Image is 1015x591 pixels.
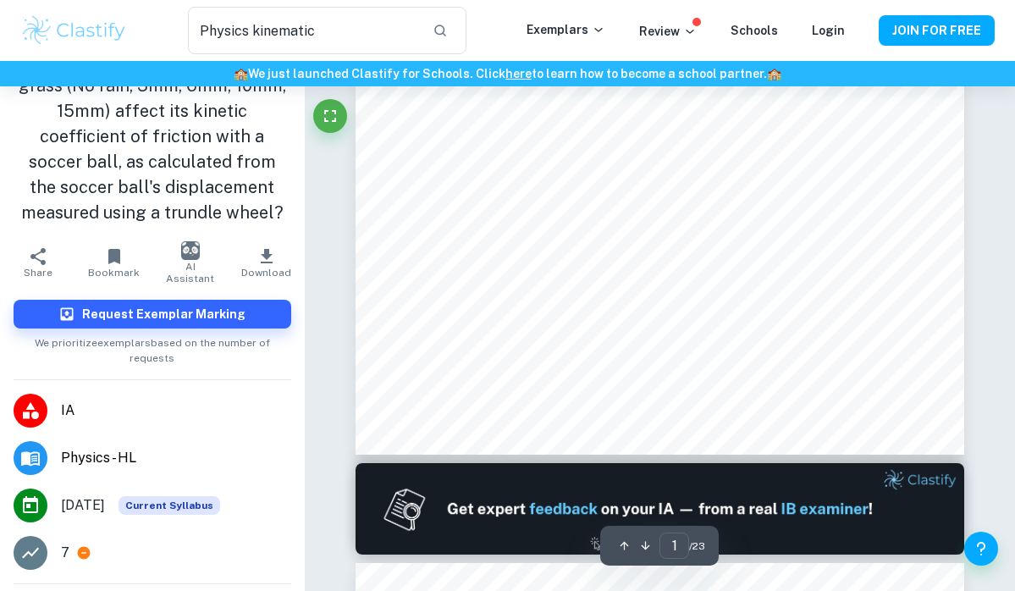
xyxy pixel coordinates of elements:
[234,67,248,80] span: 🏫
[812,24,845,37] a: Login
[505,67,532,80] a: here
[152,239,229,286] button: AI Assistant
[356,463,964,555] img: Ad
[14,329,291,366] span: We prioritize exemplars based on the number of requests
[14,300,291,329] button: Request Exemplar Marking
[964,532,998,566] button: Help and Feedback
[181,241,200,260] img: AI Assistant
[188,7,420,54] input: Search for any exemplars...
[229,239,305,286] button: Download
[119,496,220,515] div: This exemplar is based on the current syllabus. Feel free to refer to it for inspiration/ideas wh...
[14,47,291,225] h1: How does the varying moisture of grass (No rain, 3mm, 6mm, 10mm, 15mm) affect its kinetic coeffic...
[61,495,105,516] span: [DATE]
[241,267,291,279] span: Download
[731,24,778,37] a: Schools
[20,14,128,47] img: Clastify logo
[88,267,140,279] span: Bookmark
[879,15,995,46] button: JOIN FOR FREE
[61,400,291,421] span: IA
[61,448,291,468] span: Physics - HL
[689,539,705,554] span: / 23
[76,239,152,286] button: Bookmark
[61,543,69,563] p: 7
[527,20,605,39] p: Exemplars
[3,64,1012,83] h6: We just launched Clastify for Schools. Click to learn how to become a school partner.
[313,99,347,133] button: Fullscreen
[82,305,245,323] h6: Request Exemplar Marking
[767,67,781,80] span: 🏫
[639,22,697,41] p: Review
[24,267,52,279] span: Share
[163,261,218,284] span: AI Assistant
[119,496,220,515] span: Current Syllabus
